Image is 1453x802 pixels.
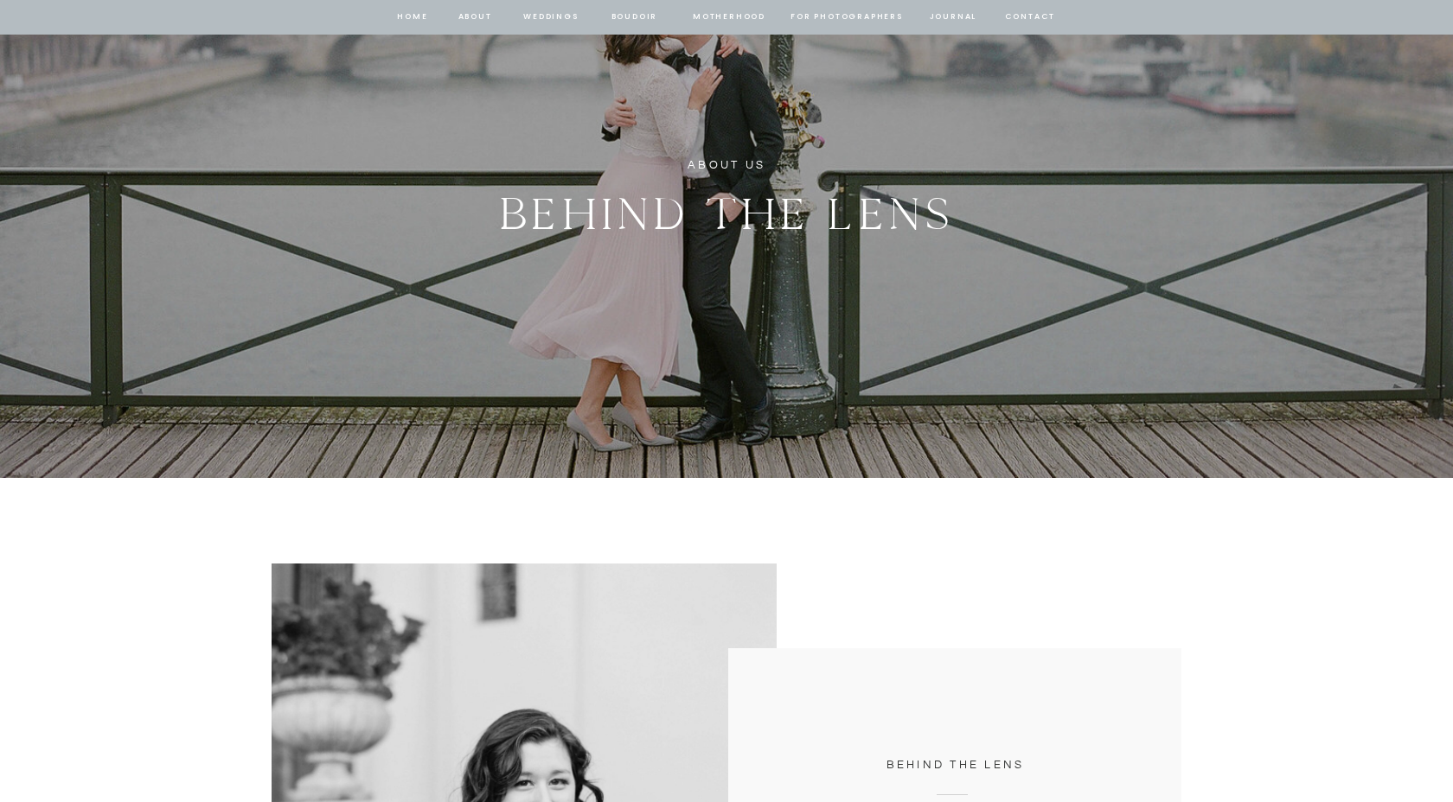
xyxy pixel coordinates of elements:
h1: ABOUT US [586,156,867,175]
a: contact [1002,10,1058,25]
a: BOUDOIR [610,10,659,25]
h2: BEHIND THE LENS [477,179,976,239]
a: for photographers [791,10,903,25]
h3: behind the lens [870,755,1040,774]
a: Motherhood [693,10,765,25]
a: home [396,10,429,25]
a: about [457,10,493,25]
a: journal [926,10,980,25]
a: Weddings [522,10,580,25]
